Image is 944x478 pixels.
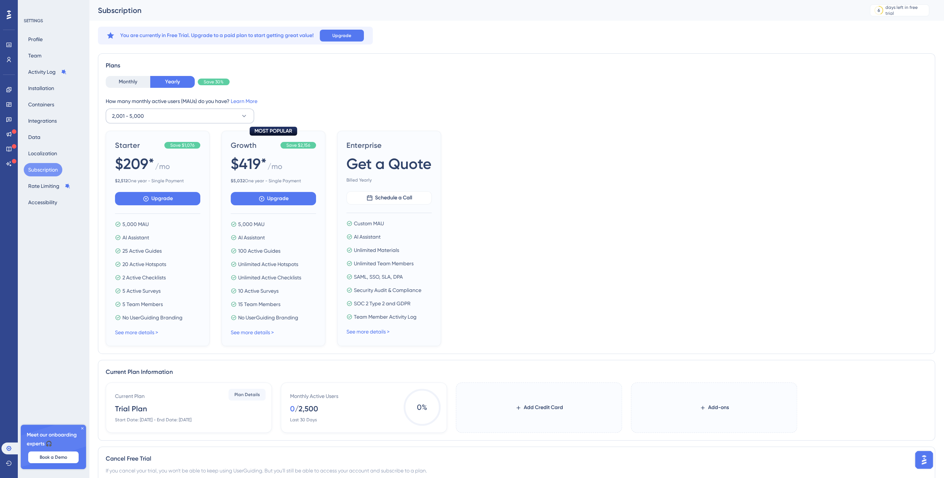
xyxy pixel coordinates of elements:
span: Unlimited Team Members [354,259,414,268]
span: AI Assistant [354,232,381,241]
button: Accessibility [24,196,62,209]
div: 0 [290,404,295,414]
div: How many monthly active users (MAUs) do you have? [106,97,927,106]
span: You are currently in Free Trial. Upgrade to a paid plan to start getting great value! [120,31,314,40]
span: $419* [231,153,267,174]
span: / mo [267,161,282,175]
span: One year - Single Payment [231,178,316,184]
a: See more details > [115,329,158,335]
b: $ 2,512 [115,178,128,183]
b: $ 5,032 [231,178,245,183]
span: Billed Yearly [346,177,432,183]
span: Get a Quote [346,153,431,174]
span: Meet our onboarding experts 🎧 [27,431,80,448]
span: $209* [115,153,154,174]
span: 2,001 - 5,000 [112,112,144,120]
div: / 2,500 [295,404,318,414]
span: Save $2,156 [286,142,310,148]
div: 6 [878,7,880,13]
span: Save 30% [204,79,224,85]
div: Trial Plan [115,404,147,414]
span: SOC 2 Type 2 and GDPR [354,299,411,308]
span: 25 Active Guides [122,246,162,255]
span: Book a Demo [40,454,67,460]
div: Last 30 Days [290,417,317,423]
button: Installation [24,82,59,95]
button: Rate Limiting [24,179,75,193]
span: 5 Team Members [122,300,163,309]
span: Upgrade [332,33,351,39]
div: Cancel Free Trial [106,454,927,463]
span: AI Assistant [238,233,265,242]
span: Unlimited Materials [354,246,399,255]
span: 2 Active Checklists [122,273,166,282]
button: Subscription [24,163,62,176]
span: SAML, SSO, SLA, DPA [354,272,403,281]
span: No UserGuiding Branding [238,313,298,322]
button: Upgrade [115,192,200,205]
div: Plans [106,61,927,70]
button: Monthly [106,76,150,88]
span: 100 Active Guides [238,246,280,255]
button: Localization [24,147,62,160]
span: / mo [155,161,170,175]
button: Containers [24,98,59,111]
button: Integrations [24,114,61,127]
span: Security Audit & Compliance [354,286,421,295]
div: MOST POPULAR [250,127,297,136]
button: Schedule a Call [346,191,432,205]
button: Team [24,49,46,62]
span: Add-ons [708,403,729,412]
button: 2,001 - 5,000 [106,109,254,123]
span: 15 Team Members [238,300,280,309]
span: One year - Single Payment [115,178,200,184]
div: SETTINGS [24,18,84,24]
span: Unlimited Active Hotspots [238,260,298,269]
button: Profile [24,33,47,46]
button: Activity Log [24,65,71,79]
button: Yearly [150,76,195,88]
span: 10 Active Surveys [238,286,279,295]
a: See more details > [231,329,274,335]
button: Upgrade [320,30,364,42]
span: AI Assistant [122,233,149,242]
span: Starter [115,140,161,150]
span: Upgrade [151,194,173,203]
button: Add Credit Card [503,401,575,414]
a: See more details > [346,329,389,335]
span: 0 % [404,389,441,426]
span: 20 Active Hotspots [122,260,166,269]
span: Team Member Activity Log [354,312,417,321]
span: Plan Details [234,392,260,398]
span: Custom MAU [354,219,384,228]
span: Add Credit Card [524,403,563,412]
button: Plan Details [228,389,266,401]
span: 5,000 MAU [122,220,149,229]
span: 5,000 MAU [238,220,264,229]
div: Start Date: [DATE] - End Date: [DATE] [115,417,191,423]
button: Data [24,130,45,144]
a: Learn More [231,98,257,104]
span: Growth [231,140,277,150]
span: Schedule a Call [375,193,412,202]
div: Current Plan Information [106,368,927,376]
div: If you cancel your trial, you won't be able to keep using UserGuiding. But you'll still be able t... [106,466,927,475]
span: 5 Active Surveys [122,286,161,295]
span: Upgrade [267,194,289,203]
button: Upgrade [231,192,316,205]
span: Enterprise [346,140,432,150]
div: Current Plan [115,392,145,401]
span: Unlimited Active Checklists [238,273,301,282]
span: No UserGuiding Branding [122,313,182,322]
div: days left in free trial [885,4,927,16]
iframe: UserGuiding AI Assistant Launcher [913,449,935,471]
span: Save $1,076 [170,142,194,148]
div: Subscription [98,5,851,16]
div: Monthly Active Users [290,392,338,401]
button: Add-ons [688,401,741,414]
button: Book a Demo [28,451,79,463]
